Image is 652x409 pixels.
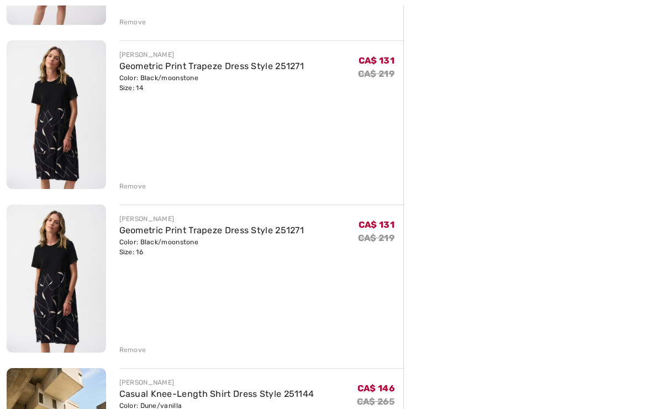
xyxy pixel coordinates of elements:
[119,237,304,257] div: Color: Black/moonstone Size: 16
[358,233,395,243] s: CA$ 219
[119,181,146,191] div: Remove
[119,225,304,235] a: Geometric Print Trapeze Dress Style 251271
[7,204,106,353] img: Geometric Print Trapeze Dress Style 251271
[358,69,395,79] s: CA$ 219
[119,73,304,93] div: Color: Black/moonstone Size: 14
[119,345,146,355] div: Remove
[119,17,146,27] div: Remove
[119,377,314,387] div: [PERSON_NAME]
[359,55,395,66] span: CA$ 131
[357,383,395,394] span: CA$ 146
[119,61,304,71] a: Geometric Print Trapeze Dress Style 251271
[359,219,395,230] span: CA$ 131
[119,50,304,60] div: [PERSON_NAME]
[119,214,304,224] div: [PERSON_NAME]
[119,389,314,399] a: Casual Knee-Length Shirt Dress Style 251144
[357,396,395,407] s: CA$ 265
[7,40,106,189] img: Geometric Print Trapeze Dress Style 251271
